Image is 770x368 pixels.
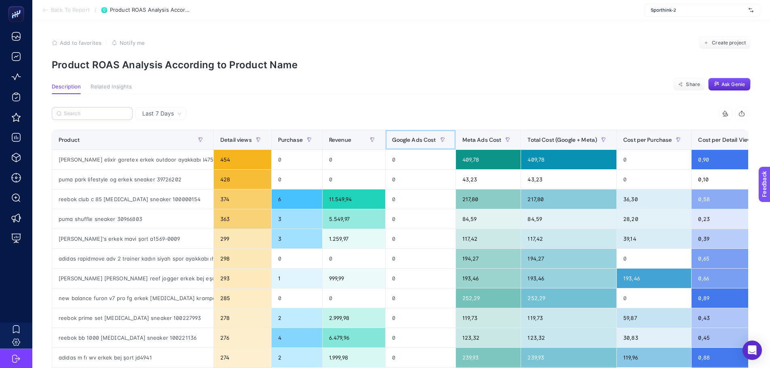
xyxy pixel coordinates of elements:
[392,137,436,143] span: Google Ads Cost
[698,137,755,143] span: Cost per Detail Views
[521,150,616,169] div: 409,78
[112,40,145,46] button: Notify me
[527,137,597,143] span: Total Cost (Google + Meta)
[214,288,271,308] div: 285
[323,170,385,189] div: 0
[617,150,691,169] div: 0
[521,229,616,248] div: 117,42
[214,170,271,189] div: 428
[749,6,753,14] img: svg%3e
[220,137,252,143] span: Detail views
[91,84,132,90] span: Related Insights
[673,78,705,91] button: Share
[521,269,616,288] div: 193,46
[617,170,691,189] div: 0
[329,137,351,143] span: Revenue
[272,209,322,229] div: 3
[272,288,322,308] div: 0
[623,137,672,143] span: Cost per Purchase
[617,348,691,367] div: 119,96
[52,249,213,268] div: adidas rapidmove adv 2 trainer kadın siyah spor ayakkabı ıh5243
[52,348,213,367] div: adidas m fı wv erkek bej şort jd4941
[323,189,385,209] div: 11.549,94
[386,150,456,169] div: 0
[617,328,691,347] div: 30,83
[52,170,213,189] div: puma park lifestyle og erkek sneaker 39726202
[60,40,101,46] span: Add to favorites
[617,229,691,248] div: 39,14
[686,81,700,88] span: Share
[51,7,90,13] span: Back To Report
[386,189,456,209] div: 0
[617,189,691,209] div: 36,30
[323,209,385,229] div: 5.549,97
[91,84,132,94] button: Related Insights
[323,288,385,308] div: 0
[462,137,502,143] span: Meta Ads Cost
[323,269,385,288] div: 999,99
[323,249,385,268] div: 0
[456,328,521,347] div: 123,32
[521,348,616,367] div: 239,93
[272,249,322,268] div: 0
[386,269,456,288] div: 0
[386,308,456,328] div: 0
[386,229,456,248] div: 0
[386,249,456,268] div: 0
[52,328,213,347] div: reebok bb 1000 [MEDICAL_DATA] sneaker 100221136
[52,269,213,288] div: [PERSON_NAME] [PERSON_NAME] reef jogger erkek bej eşofman altı 12269749-elw
[64,111,128,117] input: Search
[214,308,271,328] div: 278
[272,170,322,189] div: 0
[521,170,616,189] div: 43,23
[617,209,691,229] div: 28,20
[5,2,31,9] span: Feedback
[110,7,191,13] span: Product ROAS Analysis According to Product Name
[323,308,385,328] div: 2.999,98
[272,269,322,288] div: 1
[52,209,213,229] div: puma shuffle sneaker 30966803
[272,229,322,248] div: 3
[95,6,97,13] span: /
[456,209,521,229] div: 84,59
[52,40,101,46] button: Add to favorites
[521,328,616,347] div: 123,32
[617,308,691,328] div: 59,87
[52,189,213,209] div: reebok club c 85 [MEDICAL_DATA] sneaker 100000154
[272,150,322,169] div: 0
[142,109,174,118] span: Last 7 Days
[386,170,456,189] div: 0
[214,328,271,347] div: 276
[272,328,322,347] div: 4
[699,36,751,49] button: Create project
[214,229,271,248] div: 299
[743,341,762,360] div: Open Intercom Messenger
[521,209,616,229] div: 84,59
[323,328,385,347] div: 6.479,96
[52,288,213,308] div: new balance furon v7 pro fg erkek [MEDICAL_DATA] krampon sf1fww7
[214,209,271,229] div: 363
[278,137,303,143] span: Purchase
[456,288,521,308] div: 252,29
[456,348,521,367] div: 239,93
[721,81,745,88] span: Ask Genie
[272,348,322,367] div: 2
[617,288,691,308] div: 0
[521,288,616,308] div: 252,29
[651,7,745,13] span: Sporthink-2
[272,189,322,209] div: 6
[521,249,616,268] div: 194,27
[323,229,385,248] div: 1.259,97
[617,249,691,268] div: 0
[456,189,521,209] div: 217,80
[323,348,385,367] div: 1.999,98
[214,249,271,268] div: 298
[386,209,456,229] div: 0
[521,189,616,209] div: 217,80
[456,170,521,189] div: 43,23
[456,308,521,328] div: 119,73
[214,189,271,209] div: 374
[52,229,213,248] div: [PERSON_NAME]'s erkek mavi şort a1569-0009
[214,150,271,169] div: 454
[386,328,456,347] div: 0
